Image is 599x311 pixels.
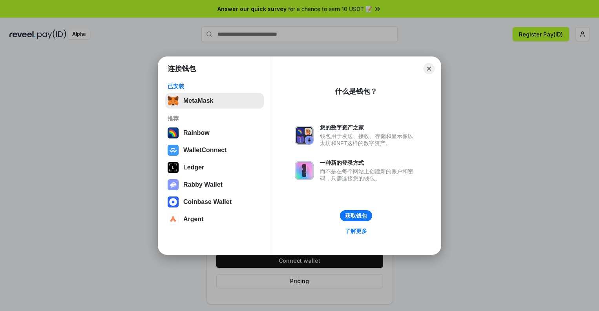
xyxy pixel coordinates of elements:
img: svg+xml,%3Csvg%20xmlns%3D%22http%3A%2F%2Fwww.w3.org%2F2000%2Fsvg%22%20fill%3D%22none%22%20viewBox... [295,161,314,180]
img: svg+xml,%3Csvg%20xmlns%3D%22http%3A%2F%2Fwww.w3.org%2F2000%2Fsvg%22%20fill%3D%22none%22%20viewBox... [168,179,179,190]
button: 获取钱包 [340,210,372,221]
div: Argent [183,216,204,223]
img: svg+xml,%3Csvg%20width%3D%2228%22%20height%3D%2228%22%20viewBox%3D%220%200%2028%2028%22%20fill%3D... [168,214,179,225]
div: 获取钱包 [345,212,367,219]
div: 钱包用于发送、接收、存储和显示像以太坊和NFT这样的数字资产。 [320,133,417,147]
button: Rabby Wallet [165,177,264,193]
button: WalletConnect [165,142,264,158]
button: Rainbow [165,125,264,141]
img: svg+xml,%3Csvg%20width%3D%2228%22%20height%3D%2228%22%20viewBox%3D%220%200%2028%2028%22%20fill%3D... [168,145,179,156]
button: Coinbase Wallet [165,194,264,210]
div: 了解更多 [345,227,367,235]
button: Close [424,63,435,74]
img: svg+xml,%3Csvg%20xmlns%3D%22http%3A%2F%2Fwww.w3.org%2F2000%2Fsvg%22%20fill%3D%22none%22%20viewBox... [295,126,314,145]
div: Ledger [183,164,204,171]
h1: 连接钱包 [168,64,196,73]
img: svg+xml,%3Csvg%20xmlns%3D%22http%3A%2F%2Fwww.w3.org%2F2000%2Fsvg%22%20width%3D%2228%22%20height%3... [168,162,179,173]
div: 推荐 [168,115,261,122]
button: Ledger [165,160,264,175]
div: 您的数字资产之家 [320,124,417,131]
img: svg+xml,%3Csvg%20fill%3D%22none%22%20height%3D%2233%22%20viewBox%3D%220%200%2035%2033%22%20width%... [168,95,179,106]
div: Rainbow [183,129,210,136]
button: Argent [165,211,264,227]
div: Coinbase Wallet [183,198,232,206]
div: 已安装 [168,83,261,90]
div: WalletConnect [183,147,227,154]
button: MetaMask [165,93,264,109]
img: svg+xml,%3Csvg%20width%3D%22120%22%20height%3D%22120%22%20viewBox%3D%220%200%20120%20120%22%20fil... [168,127,179,138]
div: 一种新的登录方式 [320,159,417,166]
div: 什么是钱包？ [335,87,377,96]
img: svg+xml,%3Csvg%20width%3D%2228%22%20height%3D%2228%22%20viewBox%3D%220%200%2028%2028%22%20fill%3D... [168,196,179,207]
div: Rabby Wallet [183,181,223,188]
div: 而不是在每个网站上创建新的账户和密码，只需连接您的钱包。 [320,168,417,182]
a: 了解更多 [340,226,372,236]
div: MetaMask [183,97,213,104]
